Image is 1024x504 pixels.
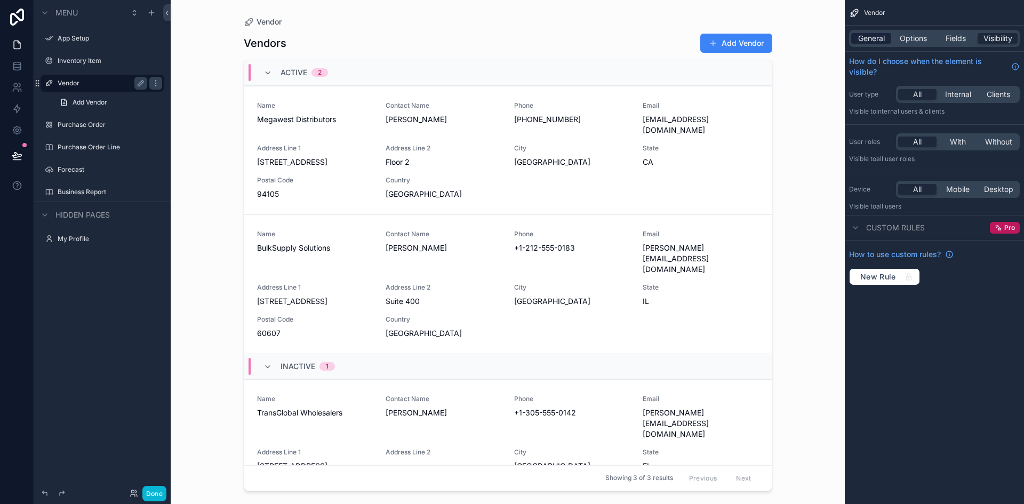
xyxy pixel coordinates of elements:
[58,143,162,151] label: Purchase Order Line
[849,138,892,146] label: User roles
[58,165,162,174] label: Forecast
[849,90,892,99] label: User type
[1004,223,1015,232] span: Pro
[876,202,901,210] span: all users
[58,57,162,65] label: Inventory Item
[849,56,1020,77] a: How do I choose when the element is visible?
[281,361,315,372] span: Inactive
[913,137,922,147] span: All
[142,486,166,501] button: Done
[946,33,966,44] span: Fields
[950,137,966,147] span: With
[987,89,1010,100] span: Clients
[849,155,1020,163] p: Visible to
[849,185,892,194] label: Device
[326,362,329,371] div: 1
[945,89,971,100] span: Internal
[605,474,673,483] span: Showing 3 of 3 results
[866,222,925,233] span: Custom rules
[281,67,307,78] span: Active
[900,33,927,44] span: Options
[73,98,107,107] span: Add Vendor
[864,9,885,17] span: Vendor
[849,249,941,260] span: How to use custom rules?
[58,121,162,129] label: Purchase Order
[849,268,920,285] button: New Rule
[856,272,900,282] span: New Rule
[913,89,922,100] span: All
[58,235,162,243] label: My Profile
[849,249,954,260] a: How to use custom rules?
[985,137,1012,147] span: Without
[984,184,1013,195] span: Desktop
[946,184,970,195] span: Mobile
[55,210,110,220] span: Hidden pages
[55,7,78,18] span: Menu
[53,94,164,111] a: Add Vendor
[58,79,143,87] label: Vendor
[58,34,162,43] label: App Setup
[858,33,885,44] span: General
[849,107,1020,116] p: Visible to
[849,202,1020,211] p: Visible to
[983,33,1012,44] span: Visibility
[849,56,1007,77] span: How do I choose when the element is visible?
[913,184,922,195] span: All
[876,107,945,115] span: Internal users & clients
[876,155,915,163] span: All user roles
[58,188,162,196] label: Business Report
[318,68,322,77] div: 2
